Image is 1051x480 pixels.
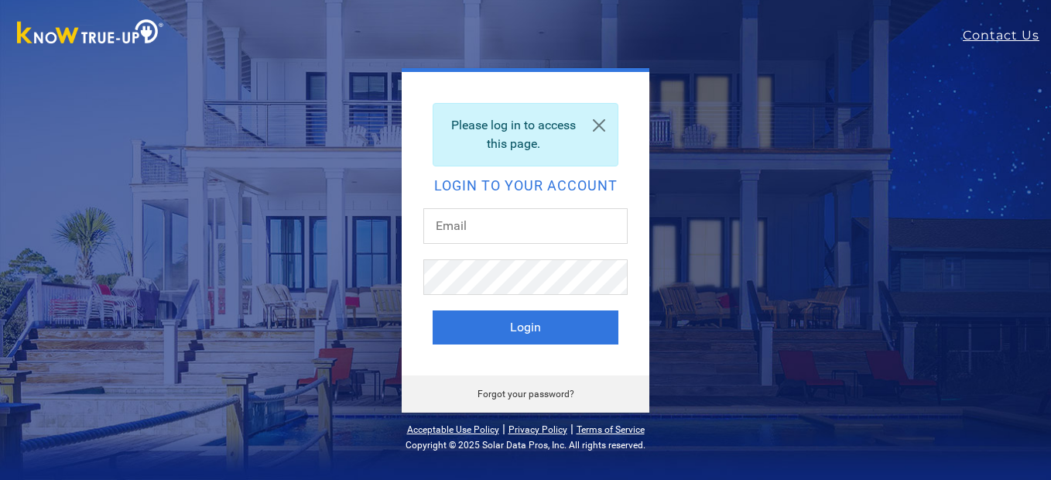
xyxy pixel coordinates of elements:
button: Login [433,310,618,345]
a: Close [580,104,618,147]
a: Terms of Service [577,424,645,435]
h2: Login to your account [433,179,618,193]
a: Forgot your password? [478,389,574,399]
a: Contact Us [963,26,1051,45]
img: Know True-Up [9,16,172,51]
div: Please log in to access this page. [433,103,618,166]
input: Email [423,208,628,244]
a: Acceptable Use Policy [407,424,499,435]
span: | [502,421,505,436]
a: Privacy Policy [508,424,567,435]
span: | [570,421,573,436]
